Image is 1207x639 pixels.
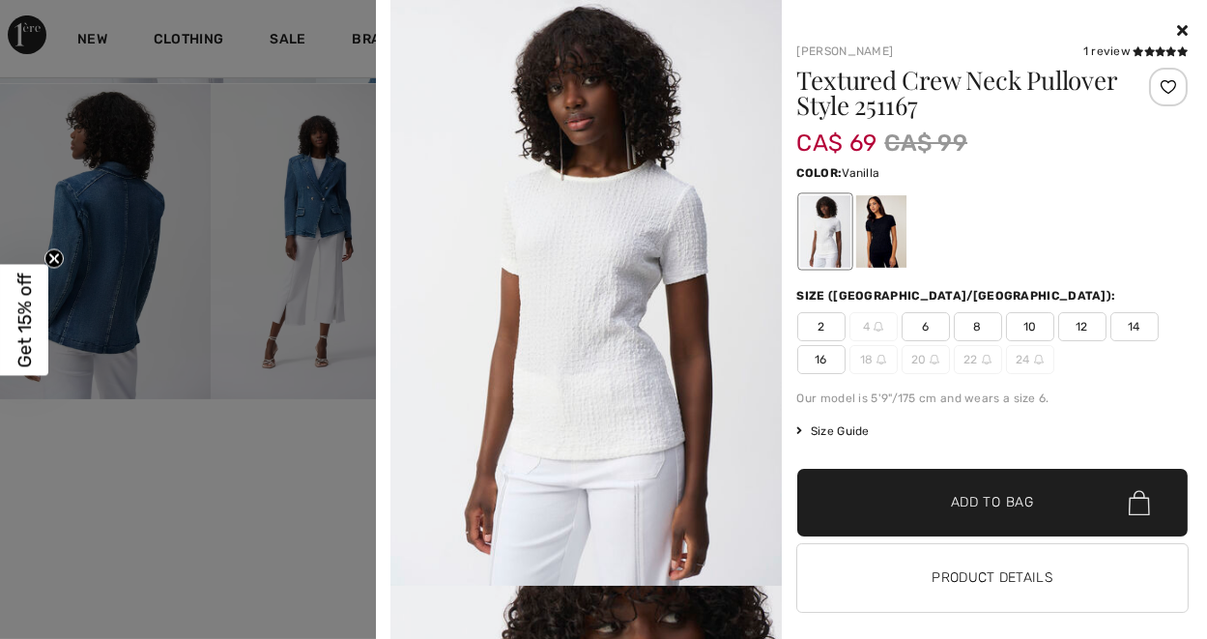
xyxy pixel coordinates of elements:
[849,312,898,341] span: 4
[797,469,1189,537] button: Add to Bag
[1129,490,1150,515] img: Bag.svg
[797,312,846,341] span: 2
[797,544,1189,612] button: Product Details
[902,345,950,374] span: 20
[954,312,1002,341] span: 8
[930,355,939,364] img: ring-m.svg
[842,166,879,180] span: Vanilla
[44,248,64,268] button: Close teaser
[797,68,1123,118] h1: Textured Crew Neck Pullover Style 251167
[797,166,843,180] span: Color:
[1058,312,1106,341] span: 12
[799,195,849,268] div: Vanilla
[43,14,83,31] span: Help
[797,287,1120,305] div: Size ([GEOGRAPHIC_DATA]/[GEOGRAPHIC_DATA]):
[951,493,1034,513] span: Add to Bag
[797,422,870,440] span: Size Guide
[797,345,846,374] span: 16
[1006,312,1054,341] span: 10
[874,322,883,332] img: ring-m.svg
[797,390,1189,407] div: Our model is 5'9"/175 cm and wears a size 6.
[877,355,886,364] img: ring-m.svg
[954,345,1002,374] span: 22
[797,110,877,157] span: CA$ 69
[797,44,894,58] a: [PERSON_NAME]
[902,312,950,341] span: 6
[884,126,967,160] span: CA$ 99
[1110,312,1159,341] span: 14
[14,273,36,367] span: Get 15% off
[1034,355,1044,364] img: ring-m.svg
[1006,345,1054,374] span: 24
[849,345,898,374] span: 18
[855,195,905,268] div: Black
[982,355,991,364] img: ring-m.svg
[1083,43,1188,60] div: 1 review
